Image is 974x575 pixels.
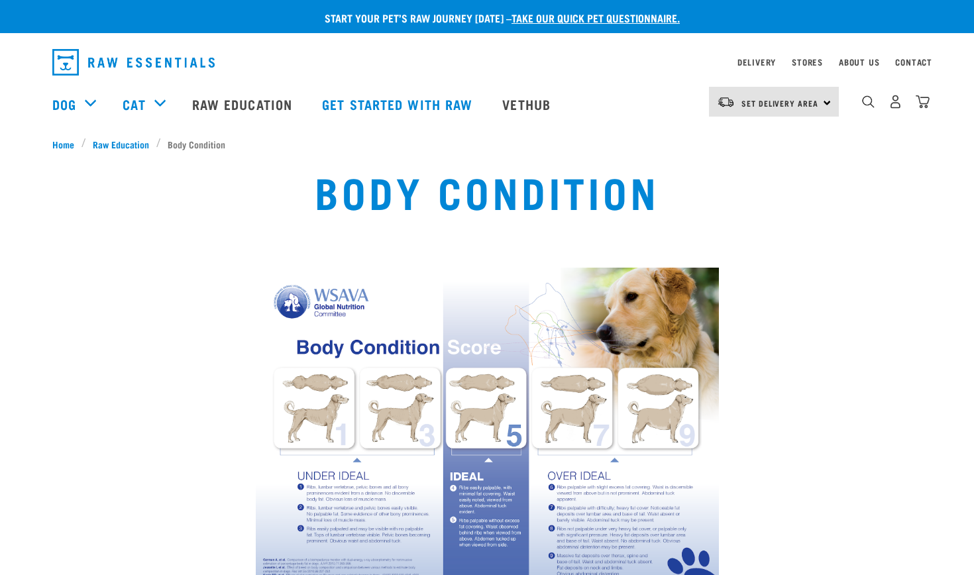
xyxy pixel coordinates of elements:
img: Raw Essentials Logo [52,49,215,76]
a: Delivery [737,60,776,64]
span: Home [52,137,74,151]
a: take our quick pet questionnaire. [512,15,680,21]
h1: Body Condition [315,167,659,215]
a: Raw Education [86,137,156,151]
img: home-icon-1@2x.png [862,95,875,108]
nav: dropdown navigation [42,44,932,81]
a: Get started with Raw [309,78,489,131]
a: Cat [123,94,145,114]
a: Vethub [489,78,567,131]
a: Dog [52,94,76,114]
img: home-icon@2x.png [916,95,930,109]
span: Set Delivery Area [741,101,818,105]
img: user.png [889,95,902,109]
a: Contact [895,60,932,64]
a: Raw Education [179,78,309,131]
a: About Us [839,60,879,64]
a: Stores [792,60,823,64]
img: van-moving.png [717,96,735,108]
a: Home [52,137,81,151]
span: Raw Education [93,137,149,151]
nav: breadcrumbs [52,137,922,151]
